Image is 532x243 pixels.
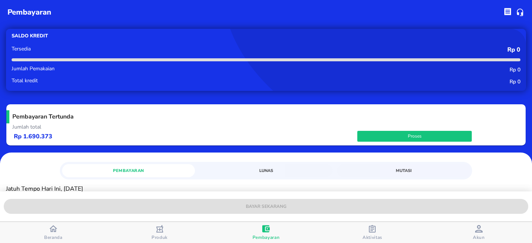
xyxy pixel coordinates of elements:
[12,78,224,83] p: Total kredit
[357,131,472,142] button: Proses
[67,167,191,174] span: Pembayaran
[106,222,213,243] button: Produk
[342,167,466,174] span: Mutasi
[426,222,532,243] button: Akun
[12,33,266,40] p: Saldo kredit
[204,167,328,174] span: Lunas
[253,234,280,240] span: Pembayaran
[361,132,468,140] span: Proses
[44,234,62,240] span: Beranda
[224,46,520,53] p: Rp 0
[224,78,520,85] p: Rp 0
[6,110,520,123] h5: Pembayaran Tertunda
[62,164,195,177] a: Pembayaran
[473,234,485,240] span: Akun
[363,234,382,240] span: Aktivitas
[319,222,425,243] button: Aktivitas
[12,123,520,130] p: Jumlah total
[199,164,333,177] a: Lunas
[152,234,168,240] span: Produk
[12,46,224,52] p: Tersedia
[6,185,526,193] p: Jatuh Tempo Hari Ini, [DATE]
[60,162,473,177] div: simple tabs
[224,66,520,73] p: Rp 0
[14,132,357,141] p: Rp 1.690.373
[337,164,470,177] a: Mutasi
[7,7,51,18] p: pembayaran
[213,222,319,243] button: Pembayaran
[12,66,224,71] p: Jumlah Pemakaian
